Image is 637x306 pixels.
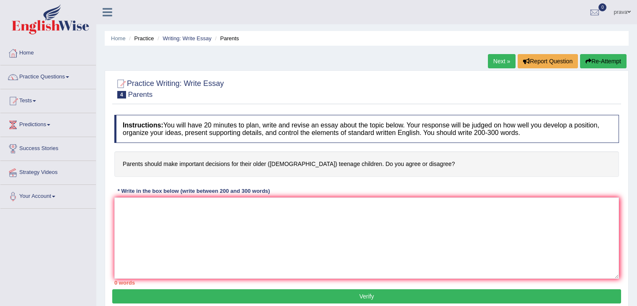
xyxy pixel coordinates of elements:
[0,161,96,182] a: Strategy Videos
[114,279,619,287] div: 0 words
[0,65,96,86] a: Practice Questions
[114,115,619,143] h4: You will have 20 minutes to plan, write and revise an essay about the topic below. Your response ...
[598,3,607,11] span: 0
[114,187,273,195] div: * Write in the box below (write between 200 and 300 words)
[0,41,96,62] a: Home
[0,137,96,158] a: Success Stories
[114,78,224,99] h2: Practice Writing: Write Essay
[111,35,126,41] a: Home
[123,122,163,129] b: Instructions:
[580,54,627,68] button: Re-Attempt
[518,54,578,68] button: Report Question
[127,34,154,42] li: Practice
[114,151,619,177] h4: Parents should make important decisions for their older ([DEMOGRAPHIC_DATA]) teenage children. Do...
[117,91,126,99] span: 4
[213,34,239,42] li: Parents
[112,289,621,303] button: Verify
[488,54,516,68] a: Next »
[128,91,153,99] small: Parents
[0,89,96,110] a: Tests
[0,185,96,206] a: Your Account
[162,35,211,41] a: Writing: Write Essay
[0,113,96,134] a: Predictions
